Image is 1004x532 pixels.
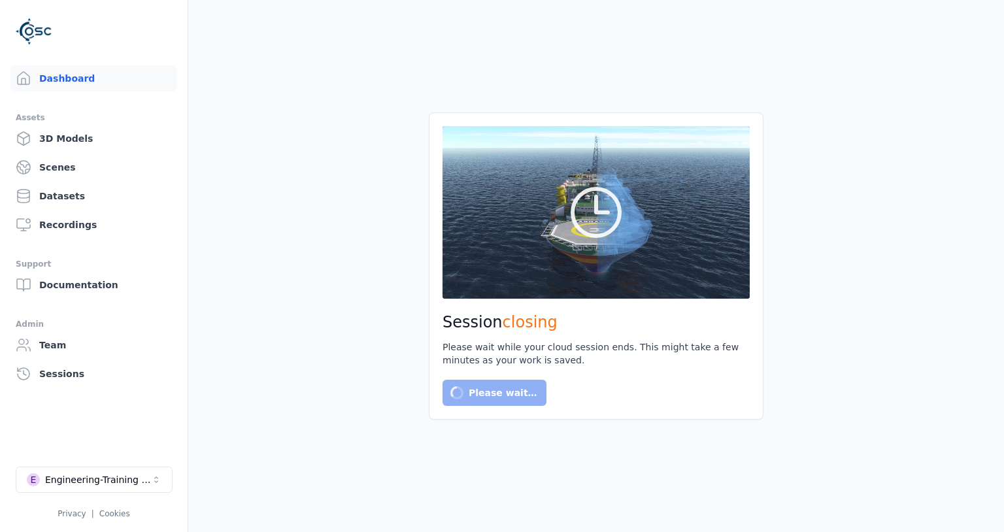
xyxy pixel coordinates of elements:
[10,361,177,387] a: Sessions
[92,509,94,518] span: |
[443,341,750,367] div: Please wait while your cloud session ends. This might take a few minutes as your work is saved.
[10,65,177,91] a: Dashboard
[16,256,172,272] div: Support
[10,332,177,358] a: Team
[58,509,86,518] a: Privacy
[10,125,177,152] a: 3D Models
[16,316,172,332] div: Admin
[16,13,52,50] img: Logo
[10,154,177,180] a: Scenes
[443,312,750,333] h2: Session
[27,473,40,486] div: E
[10,212,177,238] a: Recordings
[10,272,177,298] a: Documentation
[45,473,151,486] div: Engineering-Training (SSO Staging)
[503,313,558,331] span: closing
[16,467,173,493] button: Select a workspace
[443,380,546,406] button: Please wait…
[99,509,130,518] a: Cookies
[10,183,177,209] a: Datasets
[16,110,172,125] div: Assets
